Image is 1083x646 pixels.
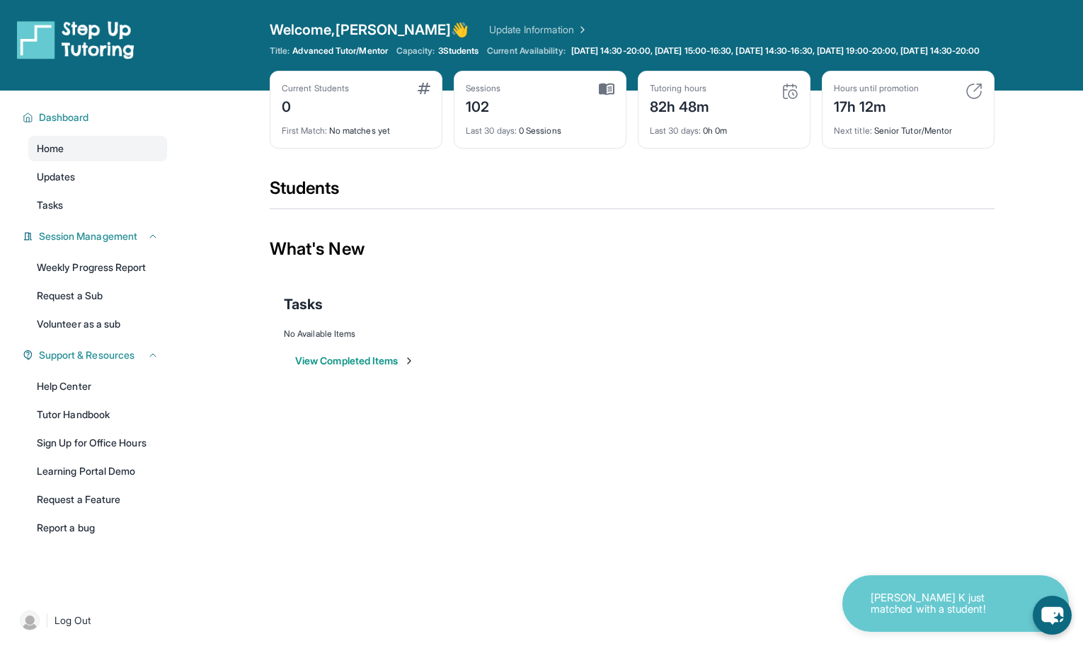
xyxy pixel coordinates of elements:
[37,198,63,212] span: Tasks
[37,142,64,156] span: Home
[20,611,40,630] img: user-img
[834,117,982,137] div: Senior Tutor/Mentor
[834,125,872,136] span: Next title :
[599,83,614,96] img: card
[466,125,517,136] span: Last 30 days :
[28,487,167,512] a: Request a Feature
[28,402,167,427] a: Tutor Handbook
[834,83,919,94] div: Hours until promotion
[1033,596,1072,635] button: chat-button
[270,177,995,208] div: Students
[28,458,167,484] a: Learning Portal Demo
[33,348,159,362] button: Support & Resources
[282,94,349,117] div: 0
[965,83,982,100] img: card
[55,613,91,628] span: Log Out
[28,311,167,337] a: Volunteer as a sub
[282,83,349,94] div: Current Students
[396,45,435,57] span: Capacity:
[14,605,167,636] a: |Log Out
[487,45,565,57] span: Current Availability:
[284,328,980,340] div: No Available Items
[568,45,983,57] a: [DATE] 14:30-20:00, [DATE] 15:00-16:30, [DATE] 14:30-16:30, [DATE] 19:00-20:00, [DATE] 14:30-20:00
[28,255,167,280] a: Weekly Progress Report
[834,94,919,117] div: 17h 12m
[466,117,614,137] div: 0 Sessions
[295,354,415,368] button: View Completed Items
[438,45,479,57] span: 3 Students
[282,125,327,136] span: First Match :
[650,117,798,137] div: 0h 0m
[28,283,167,308] a: Request a Sub
[45,612,49,629] span: |
[489,23,588,37] a: Update Information
[781,83,798,100] img: card
[270,218,995,280] div: What's New
[871,592,1012,616] p: [PERSON_NAME] K just matched with a student!
[571,45,980,57] span: [DATE] 14:30-20:00, [DATE] 15:00-16:30, [DATE] 14:30-16:30, [DATE] 19:00-20:00, [DATE] 14:30-20:00
[17,20,134,59] img: logo
[28,164,167,190] a: Updates
[28,136,167,161] a: Home
[284,294,323,314] span: Tasks
[28,192,167,218] a: Tasks
[270,45,290,57] span: Title:
[292,45,387,57] span: Advanced Tutor/Mentor
[574,23,588,37] img: Chevron Right
[39,110,89,125] span: Dashboard
[28,515,167,541] a: Report a bug
[270,20,469,40] span: Welcome, [PERSON_NAME] 👋
[33,229,159,243] button: Session Management
[28,374,167,399] a: Help Center
[282,117,430,137] div: No matches yet
[650,83,710,94] div: Tutoring hours
[418,83,430,94] img: card
[33,110,159,125] button: Dashboard
[28,430,167,456] a: Sign Up for Office Hours
[466,94,501,117] div: 102
[39,348,134,362] span: Support & Resources
[650,94,710,117] div: 82h 48m
[466,83,501,94] div: Sessions
[39,229,137,243] span: Session Management
[37,170,76,184] span: Updates
[650,125,701,136] span: Last 30 days :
